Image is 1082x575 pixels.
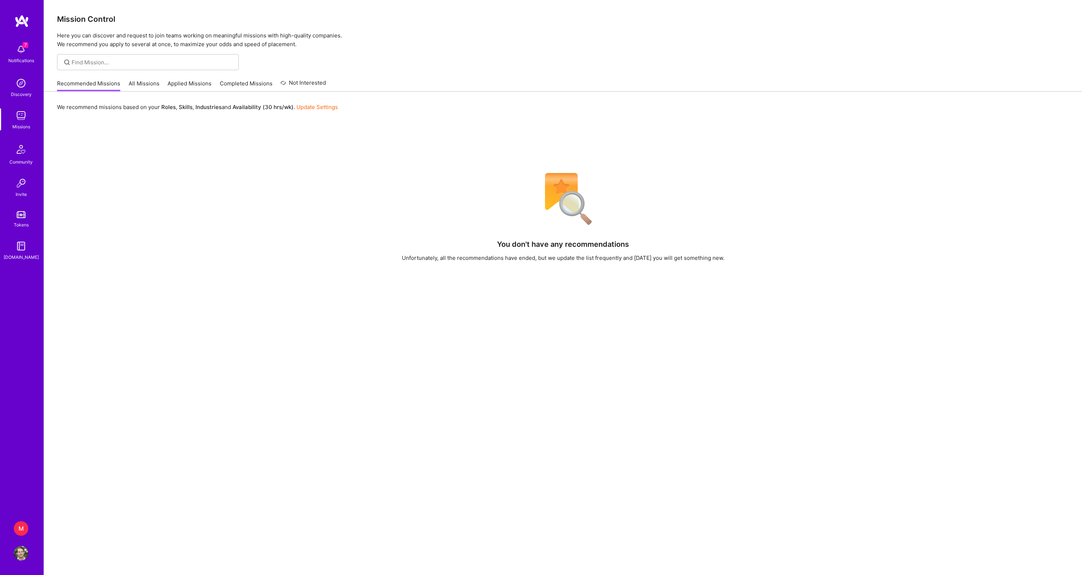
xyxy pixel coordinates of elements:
div: Community [9,158,33,166]
img: tokens [17,211,25,218]
a: All Missions [129,80,160,92]
h4: You don't have any recommendations [497,240,629,249]
i: icon SearchGrey [63,58,71,67]
a: Recommended Missions [57,80,120,92]
a: User Avatar [12,546,30,560]
a: M [12,521,30,536]
img: Community [12,141,30,158]
div: Tokens [14,221,29,229]
a: Applied Missions [167,80,211,92]
b: Skills [179,104,193,110]
a: Not Interested [280,79,326,92]
a: Completed Missions [220,80,272,92]
img: Invite [14,176,28,190]
b: Industries [195,104,222,110]
div: Notifications [8,57,34,64]
input: Find Mission... [72,59,233,66]
p: We recommend missions based on your , , and . [57,103,338,111]
div: Missions [12,123,30,130]
img: discovery [14,76,28,91]
img: User Avatar [14,546,28,560]
p: Here you can discover and request to join teams working on meaningful missions with high-quality ... [57,31,1069,49]
div: Invite [16,190,27,198]
img: No Results [532,168,594,230]
img: bell [14,42,28,57]
div: M [14,521,28,536]
a: Update Settings [296,104,338,110]
img: logo [15,15,29,28]
div: [DOMAIN_NAME] [4,253,39,261]
img: guide book [14,239,28,253]
img: teamwork [14,108,28,123]
h3: Mission Control [57,15,1069,24]
div: Discovery [11,91,32,98]
b: Roles [161,104,176,110]
div: Unfortunately, all the recommendations have ended, but we update the list frequently and [DATE] y... [402,254,724,262]
span: 7 [23,42,28,48]
b: Availability (30 hrs/wk) [233,104,294,110]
